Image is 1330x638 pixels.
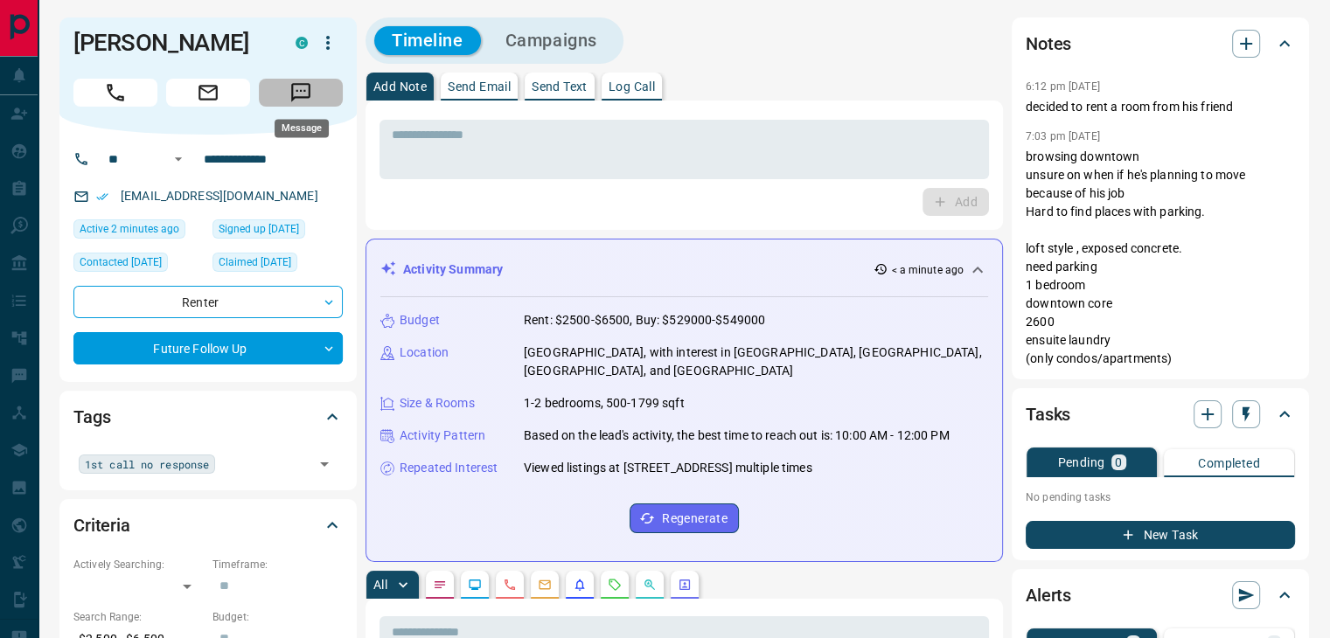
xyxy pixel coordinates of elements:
[73,403,110,431] h2: Tags
[1026,521,1295,549] button: New Task
[503,578,517,592] svg: Calls
[488,26,615,55] button: Campaigns
[1026,393,1295,435] div: Tasks
[85,455,209,473] span: 1st call no response
[1115,456,1122,468] p: 0
[400,459,498,477] p: Repeated Interest
[1026,98,1295,116] p: decided to rent a room from his friend
[524,311,765,329] p: Rent: $2500-$6500, Buy: $529000-$549000
[524,459,812,477] p: Viewed listings at [STREET_ADDRESS] multiple times
[433,578,447,592] svg: Notes
[1026,400,1070,428] h2: Tasks
[400,426,485,445] p: Activity Pattern
[212,609,343,625] p: Budget:
[678,578,692,592] svg: Agent Actions
[1026,23,1295,65] div: Notes
[643,578,657,592] svg: Opportunities
[524,343,988,380] p: [GEOGRAPHIC_DATA], with interest in [GEOGRAPHIC_DATA], [GEOGRAPHIC_DATA], [GEOGRAPHIC_DATA], and ...
[400,343,449,362] p: Location
[212,219,343,244] div: Thu Jan 04 2024
[1026,484,1295,510] p: No pending tasks
[1026,148,1295,368] p: browsing downtown unsure on when if he's planning to move because of his job Hard to find places ...
[73,332,343,364] div: Future Follow Up
[73,219,204,244] div: Wed Oct 15 2025
[80,253,162,271] span: Contacted [DATE]
[609,80,655,93] p: Log Call
[524,426,950,445] p: Based on the lead's activity, the best time to reach out is: 10:00 AM - 12:00 PM
[73,396,343,438] div: Tags
[400,394,475,413] p: Size & Rooms
[219,220,299,238] span: Signed up [DATE]
[403,260,503,279] p: Activity Summary
[73,79,157,107] span: Call
[96,191,108,203] svg: Email Verified
[166,79,250,107] span: Email
[448,80,511,93] p: Send Email
[1026,80,1100,93] p: 6:12 pm [DATE]
[608,578,622,592] svg: Requests
[212,557,343,572] p: Timeframe:
[73,504,343,546] div: Criteria
[73,511,130,539] h2: Criteria
[380,253,988,286] div: Activity Summary< a minute ago
[532,80,588,93] p: Send Text
[73,29,269,57] h1: [PERSON_NAME]
[373,80,427,93] p: Add Note
[312,452,337,476] button: Open
[1026,30,1071,58] h2: Notes
[73,557,204,572] p: Actively Searching:
[275,119,329,137] div: Message
[891,262,964,278] p: < a minute ago
[296,37,308,49] div: condos.ca
[374,26,481,55] button: Timeline
[538,578,552,592] svg: Emails
[468,578,482,592] svg: Lead Browsing Activity
[1057,456,1104,468] p: Pending
[1026,581,1071,609] h2: Alerts
[573,578,587,592] svg: Listing Alerts
[524,394,685,413] p: 1-2 bedrooms, 500-1799 sqft
[80,220,179,238] span: Active 2 minutes ago
[259,79,343,107] span: Message
[121,189,318,203] a: [EMAIL_ADDRESS][DOMAIN_NAME]
[373,579,387,591] p: All
[1026,130,1100,142] p: 7:03 pm [DATE]
[1026,574,1295,616] div: Alerts
[73,609,204,625] p: Search Range:
[73,286,343,318] div: Renter
[400,311,440,329] p: Budget
[73,253,204,277] div: Mon Mar 04 2024
[168,149,189,170] button: Open
[630,503,739,533] button: Regenerate
[212,253,343,277] div: Thu Jan 04 2024
[219,253,291,271] span: Claimed [DATE]
[1198,457,1260,469] p: Completed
